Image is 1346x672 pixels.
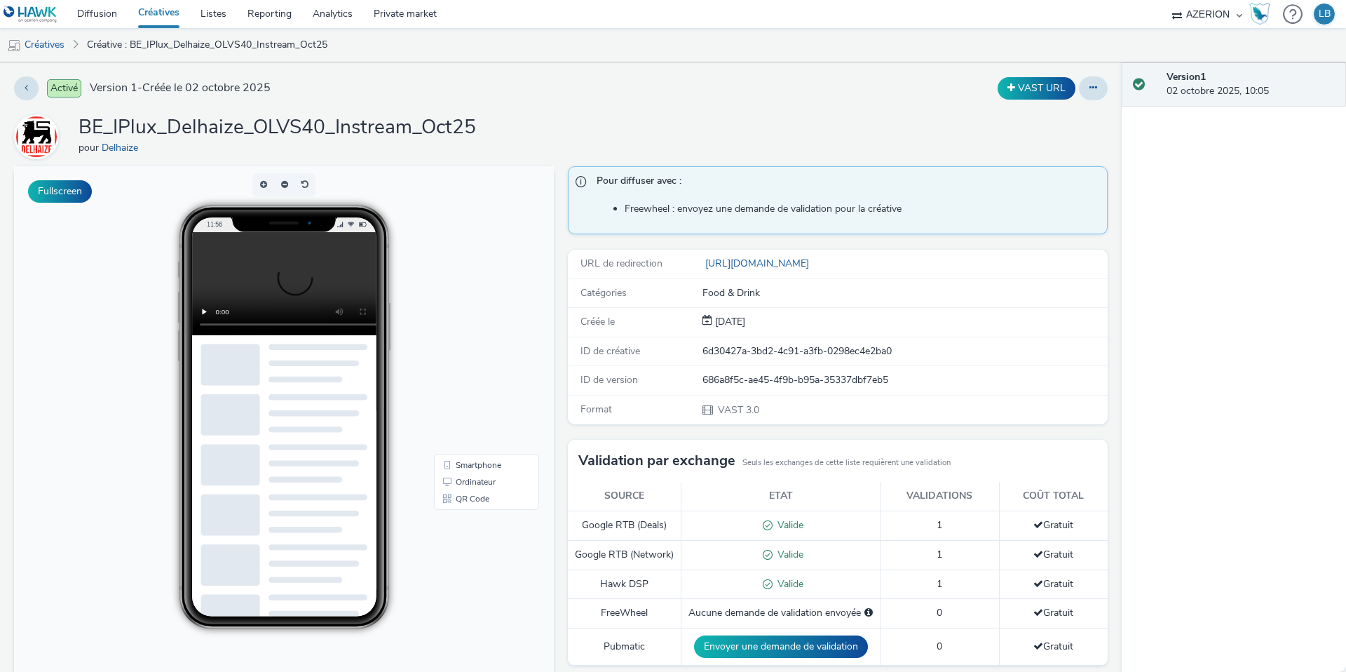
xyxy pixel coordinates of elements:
[568,540,681,570] td: Google RTB (Network)
[702,286,1106,300] div: Food & Drink
[442,328,475,337] span: QR Code
[4,6,57,23] img: undefined Logo
[702,257,815,270] a: [URL][DOMAIN_NAME]
[937,577,942,591] span: 1
[580,286,627,300] span: Catégories
[423,307,522,324] li: Ordinateur
[937,548,942,561] span: 1
[568,570,681,599] td: Hawk DSP
[580,373,638,387] span: ID de version
[681,482,881,511] th: Etat
[1033,640,1073,653] span: Gratuit
[716,403,759,417] span: VAST 3.0
[423,324,522,341] li: QR Code
[1033,518,1073,532] span: Gratuit
[578,450,735,471] h3: Validation par exchange
[937,640,942,653] span: 0
[442,295,487,303] span: Smartphone
[937,518,942,532] span: 1
[7,39,21,53] img: mobile
[423,290,522,307] li: Smartphone
[999,482,1108,511] th: Coût total
[998,77,1075,100] button: VAST URL
[881,482,1000,511] th: Validations
[79,141,102,154] span: pour
[193,54,208,62] span: 11:56
[1167,70,1335,99] div: 02 octobre 2025, 10:05
[712,315,745,329] div: Création 02 octobre 2025, 10:05
[702,373,1106,387] div: 686a8f5c-ae45-4f9b-b95a-35337dbf7eb5
[688,606,873,620] div: Aucune demande de validation envoyée
[702,344,1106,358] div: 6d30427a-3bd2-4c91-a3fb-0298ec4e2ba0
[102,141,144,154] a: Delhaize
[994,77,1079,100] div: Dupliquer la créative en un VAST URL
[16,116,57,157] img: Delhaize
[568,511,681,540] td: Google RTB (Deals)
[580,344,640,358] span: ID de créative
[1033,548,1073,561] span: Gratuit
[694,636,868,658] button: Envoyer une demande de validation
[773,548,803,561] span: Valide
[773,518,803,532] span: Valide
[864,606,873,620] div: Sélectionnez un deal ci-dessous et cliquez sur Envoyer pour envoyer une demande de validation à F...
[1319,4,1331,25] div: LB
[1249,3,1270,25] img: Hawk Academy
[80,28,334,62] a: Créative : BE_IPlux_Delhaize_OLVS40_Instream_Oct25
[580,403,612,416] span: Format
[14,130,64,143] a: Delhaize
[773,577,803,591] span: Valide
[580,257,662,270] span: URL de redirection
[1249,3,1276,25] a: Hawk Academy
[442,311,482,320] span: Ordinateur
[625,202,1100,216] li: Freewheel : envoyez une demande de validation pour la créative
[568,628,681,665] td: Pubmatic
[79,114,476,141] h1: BE_IPlux_Delhaize_OLVS40_Instream_Oct25
[742,457,951,469] small: Seuls les exchanges de cette liste requièrent une validation
[28,180,92,203] button: Fullscreen
[568,599,681,628] td: FreeWheel
[712,315,745,328] span: [DATE]
[580,315,615,328] span: Créée le
[1167,70,1206,83] strong: Version 1
[568,482,681,511] th: Source
[47,79,81,98] span: Activé
[1033,606,1073,619] span: Gratuit
[597,174,1093,192] span: Pour diffuser avec :
[90,80,271,96] span: Version 1 - Créée le 02 octobre 2025
[1033,577,1073,591] span: Gratuit
[937,606,942,619] span: 0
